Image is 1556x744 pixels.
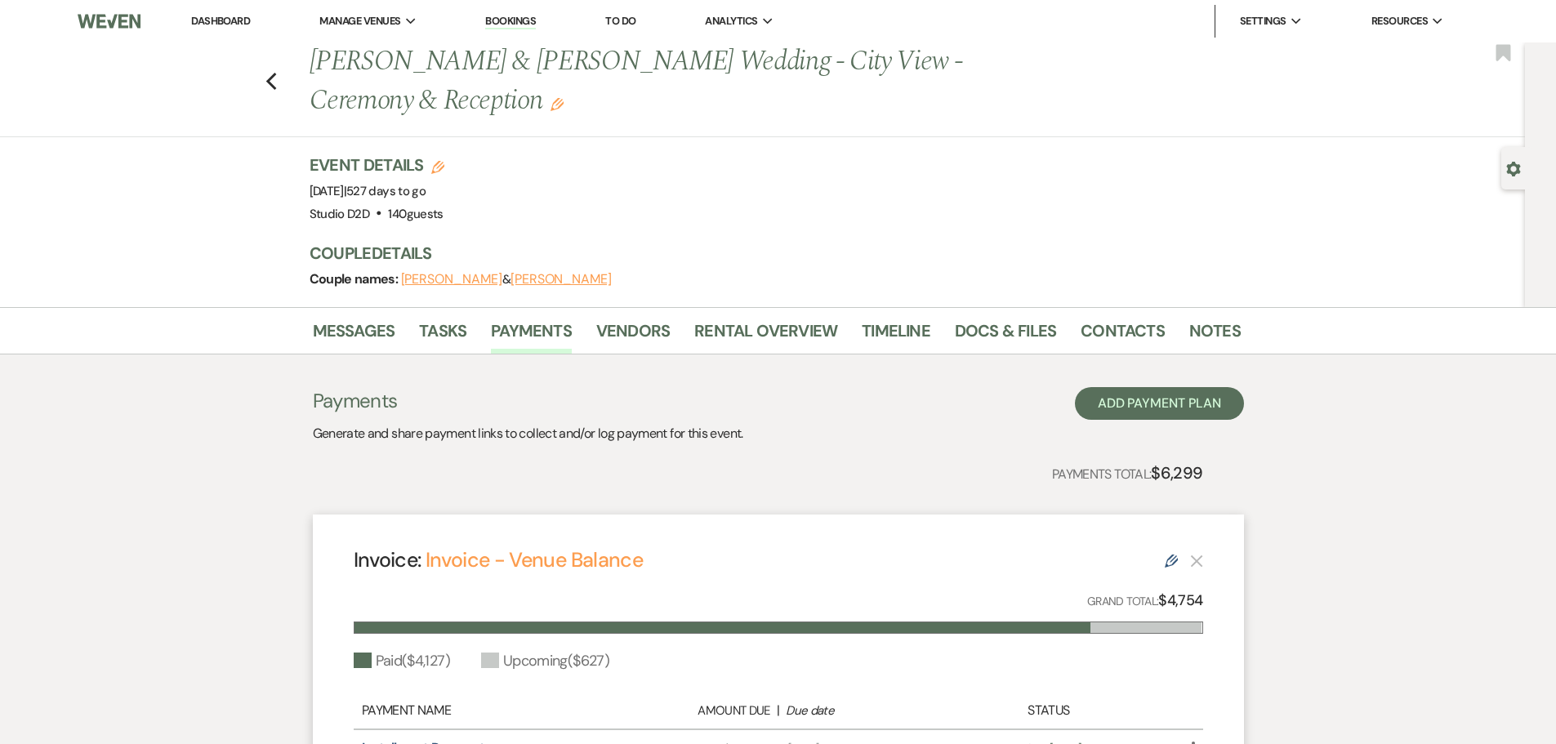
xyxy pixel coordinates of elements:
div: Due date [786,702,936,720]
img: Weven Logo [78,4,140,38]
a: Tasks [419,318,466,354]
a: Vendors [596,318,670,354]
span: Settings [1240,13,1286,29]
span: [DATE] [310,183,426,199]
strong: $4,754 [1158,590,1202,610]
h1: [PERSON_NAME] & [PERSON_NAME] Wedding - City View - Ceremony & Reception [310,42,1041,120]
h3: Event Details [310,154,445,176]
h4: Invoice: [354,546,644,574]
button: Edit [551,96,564,111]
a: Timeline [862,318,930,354]
p: Payments Total: [1052,460,1203,486]
a: Invoice - Venue Balance [426,546,643,573]
strong: $6,299 [1151,462,1202,483]
button: Add Payment Plan [1075,387,1244,420]
p: Generate and share payment links to collect and/or log payment for this event. [313,423,743,444]
a: Contacts [1081,318,1165,354]
a: Messages [313,318,395,354]
a: Notes [1189,318,1241,354]
div: | [612,701,945,720]
button: [PERSON_NAME] [510,273,612,286]
p: Grand Total: [1087,589,1203,613]
a: To Do [605,14,635,28]
span: Analytics [705,13,757,29]
button: Open lead details [1506,160,1521,176]
h3: Payments [313,387,743,415]
a: Rental Overview [694,318,837,354]
div: Status [944,701,1153,720]
span: Resources [1371,13,1428,29]
div: Paid ( $4,127 ) [354,650,450,672]
a: Payments [491,318,572,354]
span: Couple names: [310,270,401,287]
span: 527 days to go [346,183,426,199]
a: Dashboard [191,14,250,28]
h3: Couple Details [310,242,1224,265]
span: 140 guests [388,206,443,222]
button: [PERSON_NAME] [401,273,502,286]
a: Bookings [485,14,536,29]
span: | [344,183,426,199]
a: Docs & Files [955,318,1056,354]
div: Amount Due [620,702,770,720]
button: This payment plan cannot be deleted because it contains links that have been paid through Weven’s... [1190,554,1203,568]
div: Upcoming ( $627 ) [481,650,609,672]
span: & [401,271,612,287]
span: Manage Venues [319,13,400,29]
span: Studio D2D [310,206,370,222]
div: Payment Name [362,701,612,720]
